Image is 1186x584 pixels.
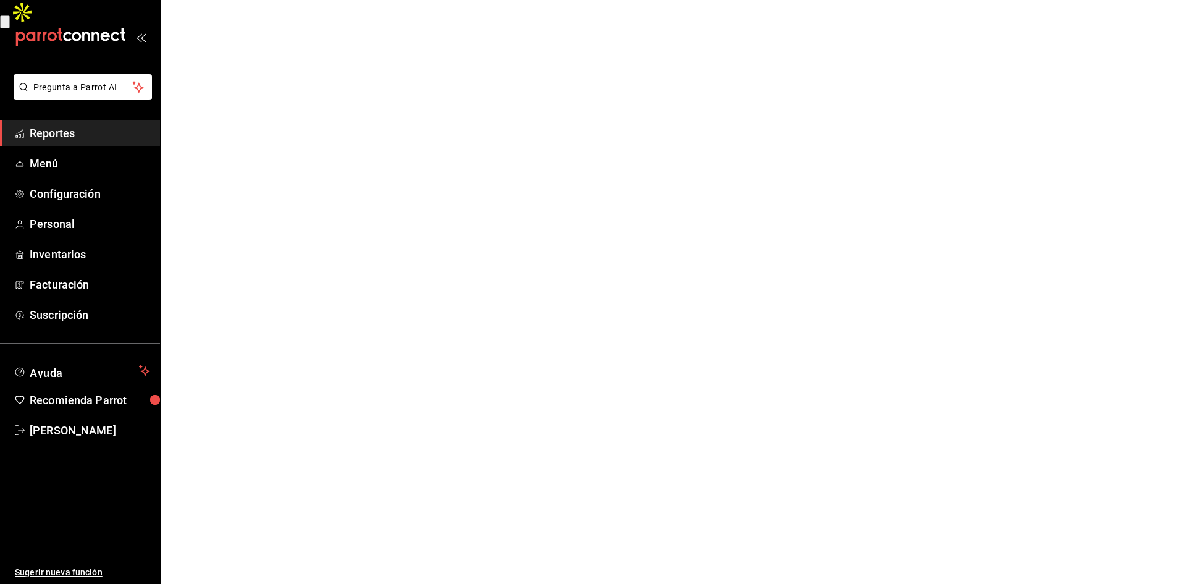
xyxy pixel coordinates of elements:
span: Pregunta a Parrot AI [33,81,133,94]
span: Facturación [30,276,150,293]
button: open_drawer_menu [136,32,146,42]
span: Sugerir nueva función [15,566,150,579]
span: Ayuda [30,363,134,378]
span: [PERSON_NAME] [30,422,150,439]
span: Inventarios [30,246,150,263]
span: Menú [30,155,150,172]
span: Reportes [30,125,150,142]
span: Personal [30,216,150,232]
a: Pregunta a Parrot AI [9,90,152,103]
button: Pregunta a Parrot AI [14,74,152,100]
span: Recomienda Parrot [30,392,150,408]
span: Suscripción [30,307,150,323]
span: Configuración [30,185,150,202]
